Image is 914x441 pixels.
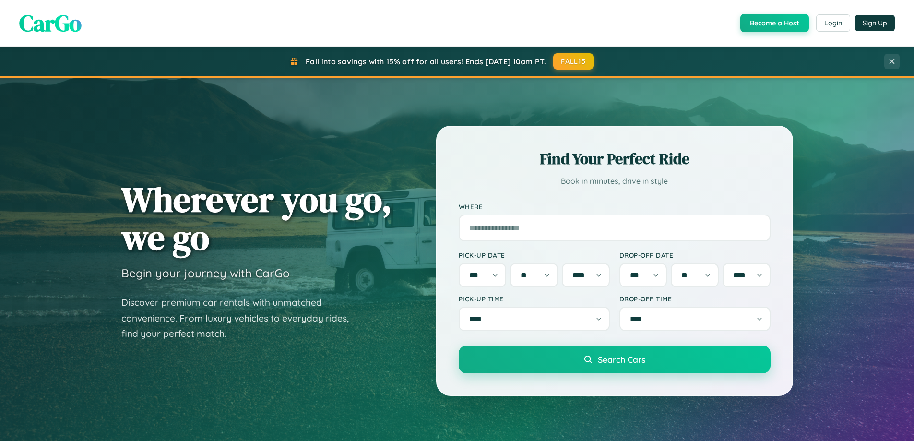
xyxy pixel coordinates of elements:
button: Become a Host [740,14,809,32]
p: Discover premium car rentals with unmatched convenience. From luxury vehicles to everyday rides, ... [121,295,361,342]
button: Search Cars [459,346,771,373]
p: Book in minutes, drive in style [459,174,771,188]
label: Drop-off Time [619,295,771,303]
span: CarGo [19,7,82,39]
h1: Wherever you go, we go [121,180,392,256]
label: Drop-off Date [619,251,771,259]
h3: Begin your journey with CarGo [121,266,290,280]
h2: Find Your Perfect Ride [459,148,771,169]
button: FALL15 [553,53,594,70]
label: Pick-up Time [459,295,610,303]
button: Login [816,14,850,32]
label: Pick-up Date [459,251,610,259]
button: Sign Up [855,15,895,31]
label: Where [459,203,771,211]
span: Fall into savings with 15% off for all users! Ends [DATE] 10am PT. [306,57,546,66]
span: Search Cars [598,354,645,365]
